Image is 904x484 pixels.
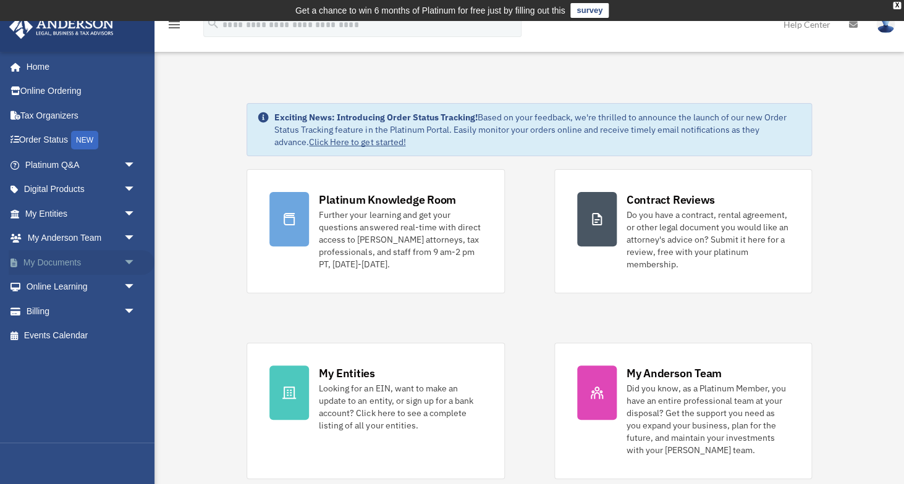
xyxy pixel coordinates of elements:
a: My Documentsarrow_drop_down [9,250,154,275]
a: My Entitiesarrow_drop_down [9,201,154,226]
span: arrow_drop_down [124,226,148,251]
span: arrow_drop_down [124,250,148,275]
img: User Pic [876,15,895,33]
a: Order StatusNEW [9,128,154,153]
strong: Exciting News: Introducing Order Status Tracking! [274,112,477,123]
a: menu [167,22,182,32]
a: My Entities Looking for an EIN, want to make an update to an entity, or sign up for a bank accoun... [247,343,504,479]
a: Online Ordering [9,79,154,104]
div: My Anderson Team [627,365,722,381]
span: arrow_drop_down [124,275,148,300]
div: Based on your feedback, we're thrilled to announce the launch of our new Order Status Tracking fe... [274,111,801,148]
a: Billingarrow_drop_down [9,299,154,323]
div: Get a chance to win 6 months of Platinum for free just by filling out this [295,3,565,18]
span: arrow_drop_down [124,152,148,178]
a: survey [570,3,609,18]
a: Home [9,54,148,79]
a: Platinum Q&Aarrow_drop_down [9,152,154,177]
a: Platinum Knowledge Room Further your learning and get your questions answered real-time with dire... [247,169,504,293]
a: Contract Reviews Do you have a contract, rental agreement, or other legal document you would like... [554,169,812,293]
a: My Anderson Team Did you know, as a Platinum Member, you have an entire professional team at your... [554,343,812,479]
div: Platinum Knowledge Room [319,192,456,207]
a: Tax Organizers [9,103,154,128]
i: search [206,17,220,30]
div: Contract Reviews [627,192,715,207]
i: menu [167,17,182,32]
div: Did you know, as a Platinum Member, you have an entire professional team at your disposal? Get th... [627,382,789,456]
div: Looking for an EIN, want to make an update to an entity, or sign up for a bank account? Click her... [319,382,481,432]
div: My Entities [319,365,374,381]
span: arrow_drop_down [124,177,148,202]
img: Anderson Advisors Platinum Portal [6,15,117,39]
div: NEW [71,131,98,149]
a: Click Here to get started! [309,136,405,148]
a: Online Learningarrow_drop_down [9,275,154,299]
div: Further your learning and get your questions answered real-time with direct access to [PERSON_NAM... [319,209,481,270]
div: Do you have a contract, rental agreement, or other legal document you would like an attorney's ad... [627,209,789,270]
a: Digital Productsarrow_drop_down [9,177,154,202]
a: Events Calendar [9,323,154,348]
div: close [893,2,901,9]
span: arrow_drop_down [124,201,148,227]
a: My Anderson Teamarrow_drop_down [9,226,154,251]
span: arrow_drop_down [124,299,148,324]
